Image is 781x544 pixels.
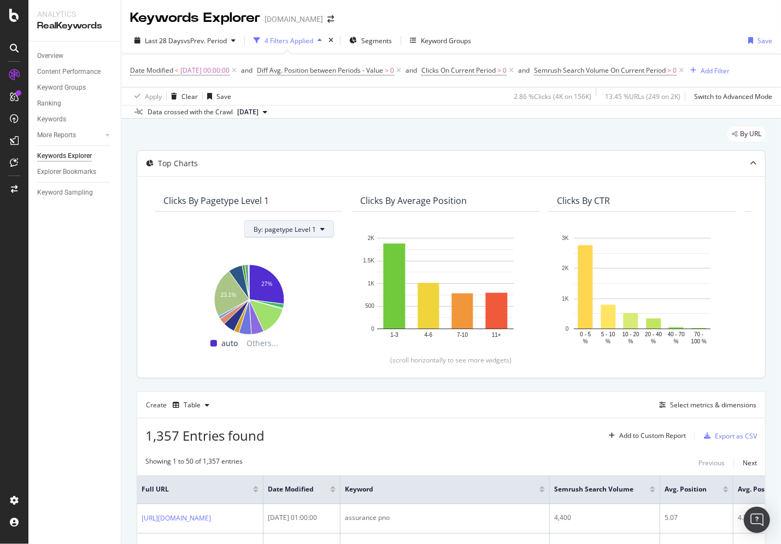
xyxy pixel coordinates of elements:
[37,114,113,125] a: Keywords
[623,331,640,337] text: 10 - 20
[562,266,569,272] text: 2K
[163,259,334,337] svg: A chart.
[265,14,323,25] div: [DOMAIN_NAME]
[557,232,727,347] svg: A chart.
[167,87,198,105] button: Clear
[360,195,467,206] div: Clicks By Average Position
[145,92,162,101] div: Apply
[421,36,471,45] div: Keyword Groups
[37,150,92,162] div: Keywords Explorer
[562,235,569,241] text: 3K
[360,232,531,347] svg: A chart.
[667,66,671,75] span: >
[345,32,396,49] button: Segments
[406,66,417,75] div: and
[221,337,238,350] span: auto
[146,396,214,414] div: Create
[37,20,112,32] div: RealKeywords
[130,87,162,105] button: Apply
[130,66,173,75] span: Date Modified
[606,338,610,344] text: %
[583,338,588,344] text: %
[514,92,591,101] div: 2.86 % Clicks ( 4K on 156K )
[744,507,770,533] div: Open Intercom Messenger
[268,513,336,523] div: [DATE] 01:00:00
[674,338,679,344] text: %
[142,513,211,524] a: [URL][DOMAIN_NAME]
[242,337,283,350] span: Others...
[698,457,725,470] button: Previous
[145,36,184,45] span: Last 28 Days
[562,296,569,302] text: 1K
[150,355,752,365] div: (scroll horizontally to see more widgets)
[37,187,93,198] div: Keyword Sampling
[37,187,113,198] a: Keyword Sampling
[37,66,101,78] div: Content Performance
[740,131,761,137] span: By URL
[261,281,272,287] text: 27%
[37,98,61,109] div: Ranking
[368,280,375,286] text: 1K
[651,338,656,344] text: %
[557,195,610,206] div: Clicks By CTR
[180,63,230,78] span: [DATE] 00:00:00
[37,98,113,109] a: Ranking
[686,64,730,77] button: Add Filter
[37,166,96,178] div: Explorer Bookmarks
[645,331,662,337] text: 20 - 40
[148,107,233,117] div: Data crossed with the Crawl
[363,258,374,264] text: 1.5K
[130,9,260,27] div: Keywords Explorer
[254,225,316,234] span: By: pagetype Level 1
[629,338,633,344] text: %
[390,332,398,338] text: 1-3
[743,458,757,467] div: Next
[241,66,252,75] div: and
[37,150,113,162] a: Keywords Explorer
[184,402,201,408] div: Table
[670,400,756,410] div: Select metrics & dimensions
[168,396,214,414] button: Table
[249,32,326,49] button: 4 Filters Applied
[145,426,265,444] span: 1,357 Entries found
[158,158,198,169] div: Top Charts
[534,66,666,75] span: Semrush Search Volume On Current Period
[142,484,237,494] span: Full URL
[619,432,686,439] div: Add to Custom Report
[492,332,501,338] text: 11+
[37,130,102,141] a: More Reports
[605,92,680,101] div: 13.45 % URLs ( 249 on 2K )
[345,513,545,523] div: assurance pno
[665,513,729,523] div: 5.07
[691,338,707,344] text: 100 %
[503,63,507,78] span: 0
[37,50,63,62] div: Overview
[700,427,757,444] button: Export as CSV
[457,332,468,338] text: 7-10
[326,35,336,46] div: times
[327,15,334,23] div: arrow-right-arrow-left
[698,458,725,467] div: Previous
[757,36,772,45] div: Save
[715,431,757,441] div: Export as CSV
[37,130,76,141] div: More Reports
[361,36,392,45] span: Segments
[406,32,475,49] button: Keyword Groups
[268,484,314,494] span: Date Modified
[406,65,417,75] button: and
[184,36,227,45] span: vs Prev. Period
[690,87,772,105] button: Switch to Advanced Mode
[203,87,231,105] button: Save
[601,331,615,337] text: 5 - 10
[655,399,756,412] button: Select metrics & dimensions
[257,66,383,75] span: Diff Avg. Position between Periods - Value
[37,166,113,178] a: Explorer Bookmarks
[554,484,633,494] span: Semrush Search Volume
[368,235,375,241] text: 2K
[668,331,685,337] text: 40 - 70
[37,82,86,93] div: Keyword Groups
[580,331,591,337] text: 0 - 5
